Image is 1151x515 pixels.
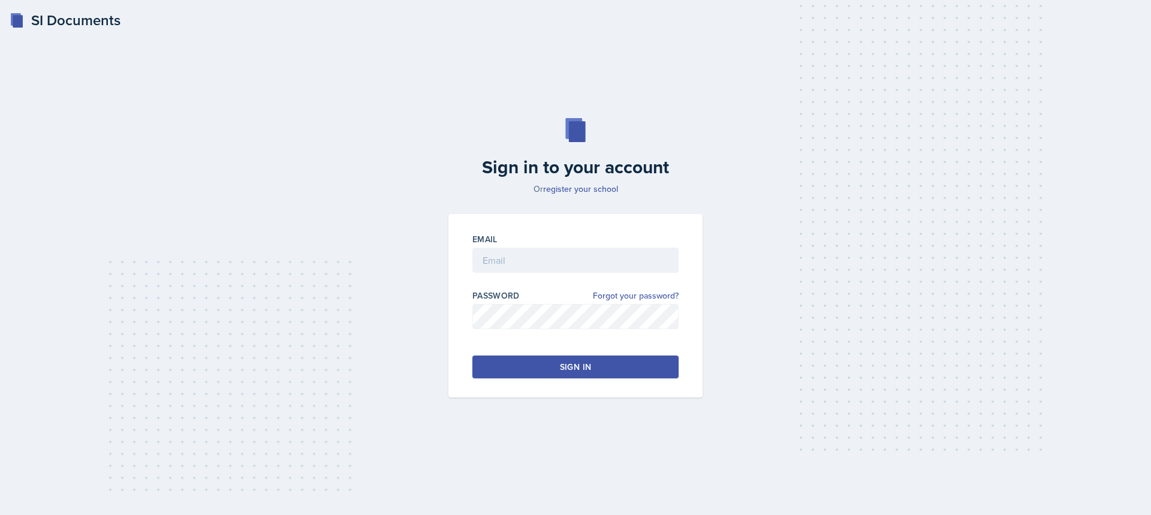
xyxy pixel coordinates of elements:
a: Forgot your password? [593,290,679,302]
p: Or [441,183,710,195]
h2: Sign in to your account [441,156,710,178]
input: Email [472,248,679,273]
label: Password [472,290,520,302]
a: SI Documents [10,10,120,31]
button: Sign in [472,356,679,378]
a: register your school [543,183,618,195]
label: Email [472,233,498,245]
div: Sign in [560,361,591,373]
